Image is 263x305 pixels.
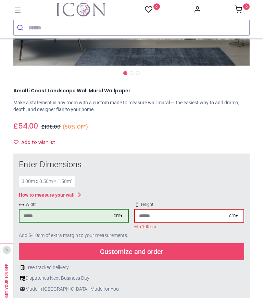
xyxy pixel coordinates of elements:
button: Add to wishlistAdd to wishlist [13,137,61,148]
div: How to measure your wall [19,192,75,199]
i: Add to wishlist [14,140,18,145]
span: 54.00 [18,121,38,131]
div: cm ▾ [229,212,238,219]
h1: Amalfi Coast Landscape Wall Mural Wallpaper [13,88,250,94]
button: Submit [14,20,28,35]
sup: 0 [153,3,160,10]
a: Account Info [193,8,201,13]
div: Enter Dimensions [19,159,244,171]
img: Icon Wall Stickers [56,3,106,16]
span: Width [19,202,129,208]
div: Add 5-10cm of extra margin to your measurements. [19,228,244,243]
p: Make a statement in any room with a custom made to measure wall mural — the easiest way to add dr... [13,100,250,113]
span: £ [13,121,38,131]
sup: 0 [243,3,250,10]
span: 108.00 [45,123,61,130]
span: Height [134,202,244,208]
img: uk [20,287,25,292]
a: 0 [235,8,250,13]
a: 0 [145,5,160,14]
div: 3.00 m x 0.50 m = 1.50 m² [19,176,75,187]
span: £ [41,123,61,130]
a: Logo of Icon Wall Stickers [56,3,106,16]
div: cm ▾ [114,212,123,219]
div: Customize and order [19,243,244,260]
div: Min 100 cm. [134,224,244,228]
div: Free tracked delivery [19,264,244,271]
div: Made in [GEOGRAPHIC_DATA], Made for You [19,286,244,293]
div: Dispatches Next Business Day [19,275,244,282]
